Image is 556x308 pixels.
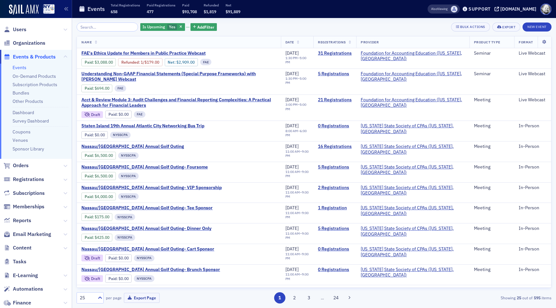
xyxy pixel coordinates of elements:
[361,246,465,258] a: [US_STATE] State Society of CPAs ([US_STATE], [GEOGRAPHIC_DATA])
[361,123,465,134] a: [US_STATE] State Society of CPAs ([US_STATE], [GEOGRAPHIC_DATA])
[361,205,465,216] a: [US_STATE] State Society of CPAs ([US_STATE], [GEOGRAPHIC_DATA])
[285,231,309,240] div: –
[285,190,309,199] time: 9:00 PM
[361,185,465,196] span: New York State Society of CPAs (New York, NY)
[168,60,176,65] span: Net :
[81,172,116,180] div: Paid: 5 - $650000
[147,3,175,7] p: Paid Registrations
[318,164,352,170] a: 5 Registrations
[468,6,491,12] div: Support
[285,231,309,240] time: 9:00 PM
[81,246,214,252] span: Nassau/Suffolk Annual Golf Outing- Cart Sponsor
[361,144,465,155] span: New York State Society of CPAs (New York, NY)
[285,149,300,154] time: 11:00 AM
[77,23,138,32] input: Search…
[81,152,116,159] div: Paid: 20 - $650000
[81,50,206,56] span: FAE's Ethics Update for Members in Public Practice Webcast
[81,71,276,82] a: Understanding Non-GAAP Financial Statements (Special Purpose Frameworks) with [PERSON_NAME] Webcast
[285,287,299,293] span: [DATE]
[431,7,448,11] span: Viewing
[182,9,197,14] span: $93,708
[81,85,112,92] div: Paid: 6 - $69400
[81,111,103,118] div: Draft
[285,190,309,199] div: –
[474,226,510,231] div: Meeting
[85,60,95,65] span: :
[474,185,510,191] div: Meeting
[115,214,135,220] div: NYSSCPA
[81,213,112,221] div: Paid: 1 - $17500
[143,24,165,29] span: Is Upcoming
[81,58,116,66] div: Paid: 31 - $308800
[519,144,547,149] div: In-Person
[85,174,93,178] a: Paid
[519,185,547,191] div: In-Person
[4,40,45,47] a: Organizations
[361,164,465,176] a: [US_STATE] State Society of CPAs ([US_STATE], [GEOGRAPHIC_DATA])
[91,113,100,116] div: Draft
[88,5,105,13] h1: Events
[523,23,551,29] a: New Event
[519,267,547,273] div: In-Person
[115,234,135,241] div: NYSSCPA
[81,287,213,293] a: Nassau/[GEOGRAPHIC_DATA] Annual Golf Outing- Gift Sponsor
[108,112,116,117] a: Paid
[285,225,299,231] span: [DATE]
[4,231,51,238] a: Email Marketing
[361,246,465,258] span: New York State Society of CPAs (New York, NY)
[519,97,547,103] div: Live Webcast
[13,110,34,115] a: Dashboard
[285,76,298,81] time: 1:30 PM
[361,71,465,82] span: Foundation for Accounting Education (New York, NY)
[13,65,26,70] a: Events
[13,217,31,224] span: Reports
[361,97,465,108] span: Foundation for Accounting Education (New York, NY)
[81,164,208,170] a: Nassau/[GEOGRAPHIC_DATA] Annual Golf Outing- Foursome
[81,226,211,231] span: Nassau/Suffolk Annual Golf Outing- Dinner Only
[361,50,465,62] span: Foundation for Accounting Education (New York, NY)
[361,226,465,237] span: New York State Society of CPAs (New York, NY)
[474,246,510,252] div: Meeting
[4,162,29,169] a: Orders
[108,112,118,117] span: :
[13,272,38,279] span: E-Learning
[285,190,300,195] time: 11:00 AM
[111,9,117,14] span: 658
[43,4,55,14] img: SailAMX
[285,76,306,85] time: 5:00 PM
[318,205,352,211] a: 1 Registration
[85,214,95,219] span: :
[361,267,465,278] a: [US_STATE] State Society of CPAs ([US_STATE], [GEOGRAPHIC_DATA])
[474,50,510,56] div: Seminar
[398,295,551,301] div: Showing out of items
[105,254,132,262] div: Paid: 0 - $0
[85,132,93,137] a: Paid
[9,5,39,15] a: SailAMX
[285,77,309,85] div: –
[85,194,95,199] span: :
[361,226,465,237] a: [US_STATE] State Society of CPAs ([US_STATE], [GEOGRAPHIC_DATA])
[285,170,309,178] div: –
[108,256,118,260] span: :
[85,60,93,65] a: Paid
[533,295,542,301] strong: 595
[4,53,56,60] a: Events & Products
[176,60,195,65] span: $2,909.00
[4,272,38,279] a: E-Learning
[285,211,309,219] div: –
[4,203,44,210] a: Memberships
[118,173,139,179] div: NYSSCPA
[13,26,26,33] span: Users
[13,162,29,169] span: Orders
[474,287,510,293] div: Meeting
[110,132,131,138] div: NYSSCPA
[4,26,26,33] a: Users
[81,144,190,149] span: Nassau/Suffolk Annual Golf Outing
[81,275,103,282] div: Draft
[81,97,276,108] span: Acct & Review Module 3: Audit Challenges and Financial Reporting Complexities: A Practical Approa...
[285,252,309,260] time: 9:00 PM
[285,71,299,77] span: [DATE]
[13,73,56,79] a: On-Demand Products
[85,132,95,137] span: :
[285,56,298,60] time: 1:30 PM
